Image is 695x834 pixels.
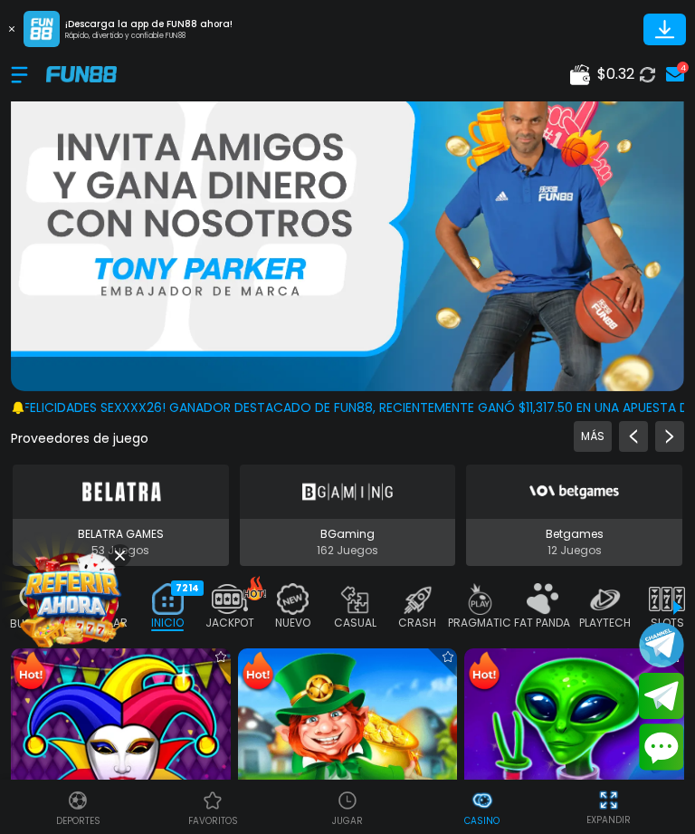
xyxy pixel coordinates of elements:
[639,724,684,771] button: Contact customer service
[188,814,238,828] p: favoritos
[529,472,619,512] img: Betgames
[597,63,634,85] span: $ 0.32
[65,17,233,31] p: ¡Descarga la app de FUN88 ahora!
[56,814,100,828] p: Deportes
[597,789,620,811] img: hide
[151,615,184,631] p: INICIO
[337,583,373,615] img: casual_off.webp
[649,583,685,615] img: slots_off.webp
[11,54,684,391] img: Bono Referencia
[466,650,502,694] img: Hot
[651,615,684,631] p: SLOTS
[619,421,648,452] button: Previous providers
[240,526,456,542] p: BGaming
[448,615,511,631] p: PRAGMATIC
[524,583,560,615] img: fat_panda_off.webp
[13,650,49,694] img: Hot
[146,787,281,828] a: Casino FavoritosCasino Favoritosfavoritos
[11,787,146,828] a: DeportesDeportesDeportes
[302,472,392,512] img: BGaming
[466,542,682,559] p: 12 Juegos
[11,429,148,448] button: Proveedores de juego
[275,615,310,631] p: NUEVO
[332,814,363,828] p: JUGAR
[240,650,276,694] img: Hot
[202,790,224,811] img: Casino Favoritos
[274,583,310,615] img: new_off.webp
[574,421,612,452] button: Previous providers
[22,548,123,649] img: Image Link
[234,463,462,568] button: BGaming
[639,621,684,668] button: Join telegram channel
[579,615,631,631] p: PLAYTECH
[464,814,500,828] p: Casino
[337,790,358,811] img: Casino Jugar
[677,62,689,73] div: 4
[243,576,266,600] img: hot
[414,787,549,828] a: CasinoCasinoCasino
[171,580,204,596] div: 7214
[13,542,229,559] p: 53 Juegos
[466,526,682,542] p: Betgames
[24,11,60,47] img: App Logo
[334,615,376,631] p: CASUAL
[586,583,623,615] img: playtech_off.webp
[149,583,186,615] img: home_active.webp
[461,463,688,568] button: Betgames
[46,66,117,81] img: Company Logo
[10,616,55,632] p: Buscar
[240,542,456,559] p: 162 Juegos
[212,583,248,615] img: jackpot_off.webp
[639,673,684,720] button: Join telegram
[462,583,498,615] img: pragmatic_off.webp
[661,62,684,87] a: 4
[281,787,415,828] a: Casino JugarCasino JugarJUGAR
[205,615,254,631] p: JACKPOT
[76,472,166,512] img: BELATRA GAMES
[655,421,684,452] button: Next providers
[13,526,229,542] p: BELATRA GAMES
[586,813,631,827] p: EXPANDIR
[65,31,233,42] p: Rápido, divertido y confiable FUN88
[67,790,89,811] img: Deportes
[7,463,234,568] button: BELATRA GAMES
[514,615,570,631] p: FAT PANDA
[399,583,435,615] img: crash_off.webp
[398,615,436,631] p: CRASH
